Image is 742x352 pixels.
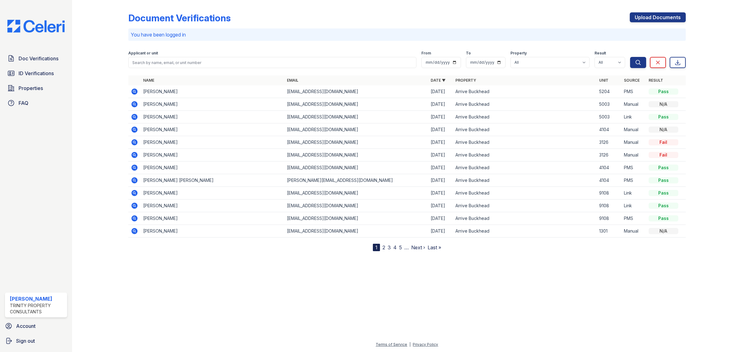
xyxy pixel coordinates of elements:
[649,165,678,171] div: Pass
[428,136,453,149] td: [DATE]
[621,161,646,174] td: PMS
[630,12,686,22] a: Upload Documents
[284,225,428,238] td: [EMAIL_ADDRESS][DOMAIN_NAME]
[19,99,28,107] span: FAQ
[597,149,621,161] td: 3126
[409,342,411,347] div: |
[421,51,431,56] label: From
[453,136,597,149] td: Arrive Buckhead
[141,200,284,212] td: [PERSON_NAME]
[284,161,428,174] td: [EMAIL_ADDRESS][DOMAIN_NAME]
[621,149,646,161] td: Manual
[624,78,640,83] a: Source
[649,127,678,133] div: N/A
[453,85,597,98] td: Arrive Buckhead
[621,225,646,238] td: Manual
[649,228,678,234] div: N/A
[382,244,385,251] a: 2
[141,111,284,123] td: [PERSON_NAME]
[284,149,428,161] td: [EMAIL_ADDRESS][DOMAIN_NAME]
[649,215,678,221] div: Pass
[5,67,67,79] a: ID Verifications
[141,149,284,161] td: [PERSON_NAME]
[597,123,621,136] td: 4104
[10,295,65,303] div: [PERSON_NAME]
[143,78,154,83] a: Name
[428,111,453,123] td: [DATE]
[453,149,597,161] td: Arrive Buckhead
[428,149,453,161] td: [DATE]
[428,200,453,212] td: [DATE]
[428,123,453,136] td: [DATE]
[621,187,646,200] td: Link
[404,244,409,251] span: …
[5,97,67,109] a: FAQ
[649,101,678,107] div: N/A
[19,55,58,62] span: Doc Verifications
[597,85,621,98] td: 5204
[597,174,621,187] td: 4104
[284,111,428,123] td: [EMAIL_ADDRESS][DOMAIN_NAME]
[284,136,428,149] td: [EMAIL_ADDRESS][DOMAIN_NAME]
[597,111,621,123] td: 5003
[621,174,646,187] td: PMS
[428,98,453,111] td: [DATE]
[131,31,683,38] p: You have been logged in
[141,123,284,136] td: [PERSON_NAME]
[453,187,597,200] td: Arrive Buckhead
[621,85,646,98] td: PMS
[399,244,402,251] a: 5
[621,200,646,212] td: Link
[428,85,453,98] td: [DATE]
[141,85,284,98] td: [PERSON_NAME]
[19,84,43,92] span: Properties
[2,335,70,347] a: Sign out
[376,342,407,347] a: Terms of Service
[621,212,646,225] td: PMS
[428,244,441,251] a: Last »
[453,111,597,123] td: Arrive Buckhead
[141,98,284,111] td: [PERSON_NAME]
[649,139,678,145] div: Fail
[128,57,416,68] input: Search by name, email, or unit number
[453,174,597,187] td: Arrive Buckhead
[2,320,70,332] a: Account
[284,174,428,187] td: [PERSON_NAME][EMAIL_ADDRESS][DOMAIN_NAME]
[621,123,646,136] td: Manual
[16,337,35,345] span: Sign out
[411,244,425,251] a: Next ›
[649,203,678,209] div: Pass
[453,212,597,225] td: Arrive Buckhead
[373,244,380,251] div: 1
[597,225,621,238] td: 1301
[649,152,678,158] div: Fail
[16,322,36,330] span: Account
[599,78,608,83] a: Unit
[466,51,471,56] label: To
[428,187,453,200] td: [DATE]
[649,114,678,120] div: Pass
[19,70,54,77] span: ID Verifications
[453,161,597,174] td: Arrive Buckhead
[284,200,428,212] td: [EMAIL_ADDRESS][DOMAIN_NAME]
[141,174,284,187] td: [PERSON_NAME] [PERSON_NAME]
[510,51,527,56] label: Property
[597,98,621,111] td: 5003
[453,200,597,212] td: Arrive Buckhead
[428,174,453,187] td: [DATE]
[597,200,621,212] td: 9108
[284,123,428,136] td: [EMAIL_ADDRESS][DOMAIN_NAME]
[141,161,284,174] td: [PERSON_NAME]
[284,98,428,111] td: [EMAIL_ADDRESS][DOMAIN_NAME]
[284,187,428,200] td: [EMAIL_ADDRESS][DOMAIN_NAME]
[393,244,397,251] a: 4
[141,225,284,238] td: [PERSON_NAME]
[453,225,597,238] td: Arrive Buckhead
[649,177,678,183] div: Pass
[287,78,298,83] a: Email
[141,136,284,149] td: [PERSON_NAME]
[455,78,476,83] a: Property
[428,161,453,174] td: [DATE]
[597,136,621,149] td: 3126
